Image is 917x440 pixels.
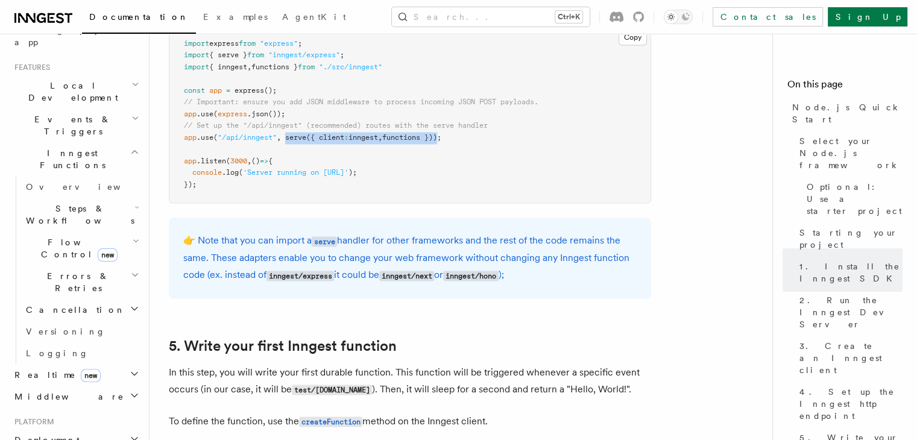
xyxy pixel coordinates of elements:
[799,260,903,284] span: 1. Install the Inngest SDK
[664,10,693,24] button: Toggle dark mode
[21,236,133,260] span: Flow Control
[21,304,125,316] span: Cancellation
[247,157,251,165] span: ,
[619,30,647,45] button: Copy
[209,86,222,95] span: app
[555,11,582,23] kbd: Ctrl+K
[298,63,315,71] span: from
[792,101,903,125] span: Node.js Quick Start
[89,12,189,22] span: Documentation
[787,96,903,130] a: Node.js Quick Start
[713,7,823,27] a: Contact sales
[10,80,131,104] span: Local Development
[21,321,142,342] a: Versioning
[10,417,54,427] span: Platform
[348,133,378,142] span: inngest
[379,271,434,281] code: inngest/next
[340,51,344,59] span: ;
[196,4,275,33] a: Examples
[10,386,142,407] button: Middleware
[209,39,239,48] span: express
[299,416,362,427] code: createFunction
[239,39,256,48] span: from
[795,130,903,176] a: Select your Node.js framework
[235,86,264,95] span: express
[306,133,344,142] span: ({ client
[197,110,213,118] span: .use
[10,63,50,72] span: Features
[222,168,239,177] span: .log
[10,142,142,176] button: Inngest Functions
[218,133,277,142] span: "/api/inngest"
[184,180,197,189] span: });
[184,121,488,130] span: // Set up the "/api/inngest" (recommended) routes with the serve handler
[319,63,382,71] span: "./src/inngest"
[795,381,903,427] a: 4. Set up the Inngest http endpoint
[260,157,268,165] span: =>
[26,348,89,358] span: Logging
[312,236,337,247] code: serve
[10,113,131,137] span: Events & Triggers
[795,289,903,335] a: 2. Run the Inngest Dev Server
[21,270,131,294] span: Errors & Retries
[197,157,226,165] span: .listen
[277,133,281,142] span: ,
[260,39,298,48] span: "express"
[209,51,247,59] span: { serve }
[203,12,268,22] span: Examples
[184,39,209,48] span: import
[268,110,285,118] span: ());
[799,135,903,171] span: Select your Node.js framework
[443,271,498,281] code: inngest/hono
[268,157,273,165] span: {
[264,86,277,95] span: ();
[21,198,142,231] button: Steps & Workflows
[243,168,348,177] span: 'Server running on [URL]'
[795,256,903,289] a: 1. Install the Inngest SDK
[183,232,637,284] p: 👉 Note that you can import a handler for other frameworks and the rest of the code remains the sa...
[209,63,247,71] span: { inngest
[298,39,302,48] span: ;
[230,157,247,165] span: 3000
[98,248,118,262] span: new
[184,157,197,165] span: app
[802,176,903,222] a: Optional: Use a starter project
[268,51,340,59] span: "inngest/express"
[266,271,334,281] code: inngest/express
[82,4,196,34] a: Documentation
[184,51,209,59] span: import
[239,168,243,177] span: (
[795,335,903,381] a: 3. Create an Inngest client
[799,227,903,251] span: Starting your project
[21,342,142,364] a: Logging
[184,98,538,106] span: // Important: ensure you add JSON middleware to process incoming JSON POST payloads.
[795,222,903,256] a: Starting your project
[247,63,251,71] span: ,
[10,108,142,142] button: Events & Triggers
[282,12,346,22] span: AgentKit
[799,340,903,376] span: 3. Create an Inngest client
[344,133,348,142] span: :
[21,176,142,198] a: Overview
[10,369,101,381] span: Realtime
[247,51,264,59] span: from
[10,176,142,364] div: Inngest Functions
[184,63,209,71] span: import
[382,133,441,142] span: functions }));
[10,391,124,403] span: Middleware
[213,110,218,118] span: (
[378,133,382,142] span: ,
[21,203,134,227] span: Steps & Workflows
[226,86,230,95] span: =
[828,7,907,27] a: Sign Up
[247,110,268,118] span: .json
[299,415,362,426] a: createFunction
[807,181,903,217] span: Optional: Use a starter project
[10,19,142,53] a: Setting up your app
[26,182,150,192] span: Overview
[251,63,298,71] span: functions }
[10,75,142,108] button: Local Development
[197,133,213,142] span: .use
[251,157,260,165] span: ()
[799,294,903,330] span: 2. Run the Inngest Dev Server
